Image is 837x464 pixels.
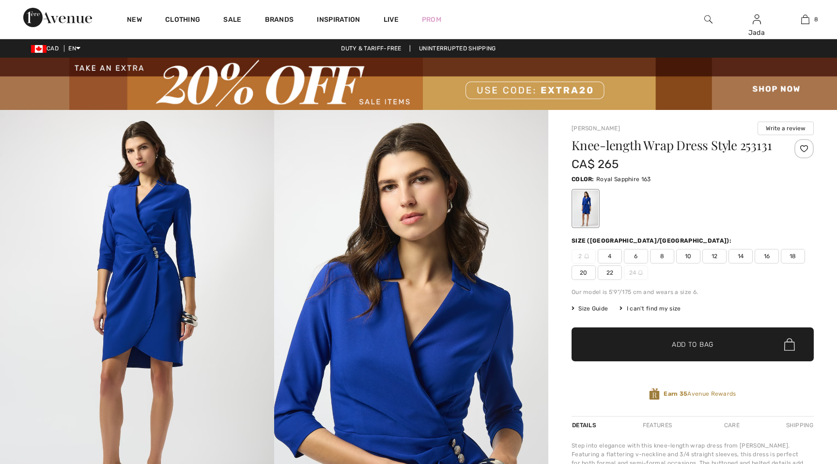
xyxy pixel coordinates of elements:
div: Details [572,417,599,434]
span: EN [68,45,80,52]
span: 14 [728,249,753,263]
span: 2 [572,249,596,263]
strong: Earn 35 [664,390,687,397]
img: My Bag [801,14,809,25]
span: Inspiration [317,15,360,26]
span: 24 [624,265,648,280]
span: 8 [814,15,818,24]
img: ring-m.svg [638,270,643,275]
span: 10 [676,249,700,263]
img: My Info [753,14,761,25]
img: search the website [704,14,713,25]
button: Add to Bag [572,327,814,361]
div: Shipping [784,417,814,434]
div: Size ([GEOGRAPHIC_DATA]/[GEOGRAPHIC_DATA]): [572,236,733,245]
div: Features [635,417,680,434]
span: 8 [650,249,674,263]
span: 18 [781,249,805,263]
span: 6 [624,249,648,263]
div: Royal Sapphire 163 [573,190,598,227]
a: New [127,15,142,26]
div: Our model is 5'9"/175 cm and wears a size 6. [572,288,814,296]
span: Avenue Rewards [664,389,736,398]
a: Live [384,15,399,25]
a: Clothing [165,15,200,26]
a: Prom [422,15,441,25]
img: Bag.svg [784,338,795,351]
img: Canadian Dollar [31,45,46,53]
div: I can't find my size [620,304,681,313]
span: Royal Sapphire 163 [596,176,651,183]
img: 1ère Avenue [23,8,92,27]
a: 8 [781,14,829,25]
span: Color: [572,176,594,183]
h1: Knee-length Wrap Dress Style 253131 [572,139,774,152]
span: 16 [755,249,779,263]
span: 4 [598,249,622,263]
div: Care [716,417,748,434]
a: Sale [223,15,241,26]
img: Avenue Rewards [649,387,660,401]
div: Jada [733,28,780,38]
span: 20 [572,265,596,280]
span: 12 [702,249,727,263]
span: Size Guide [572,304,608,313]
span: CA$ 265 [572,157,619,171]
span: 22 [598,265,622,280]
button: Write a review [758,122,814,135]
a: [PERSON_NAME] [572,125,620,132]
img: ring-m.svg [584,254,589,259]
a: Brands [265,15,294,26]
span: Add to Bag [672,340,713,350]
span: CAD [31,45,62,52]
a: Sign In [753,15,761,24]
